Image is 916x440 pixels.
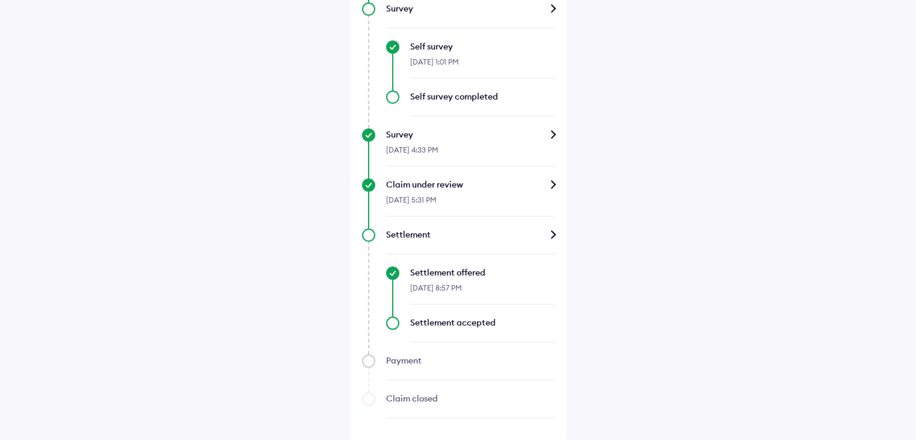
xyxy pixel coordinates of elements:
div: Self survey completed [410,90,555,102]
div: [DATE] 4:33 PM [386,140,555,166]
div: [DATE] 8:57 PM [410,278,555,304]
div: [DATE] 1:01 PM [410,52,555,78]
div: Self survey [410,40,555,52]
div: Survey [386,2,555,14]
div: Settlement offered [410,266,555,278]
div: Claim under review [386,178,555,190]
div: Settlement accepted [410,316,555,328]
div: [DATE] 5:31 PM [386,190,555,216]
div: Claim closed [386,392,555,404]
div: Payment [386,354,555,366]
div: Settlement [386,228,555,240]
div: Survey [386,128,555,140]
